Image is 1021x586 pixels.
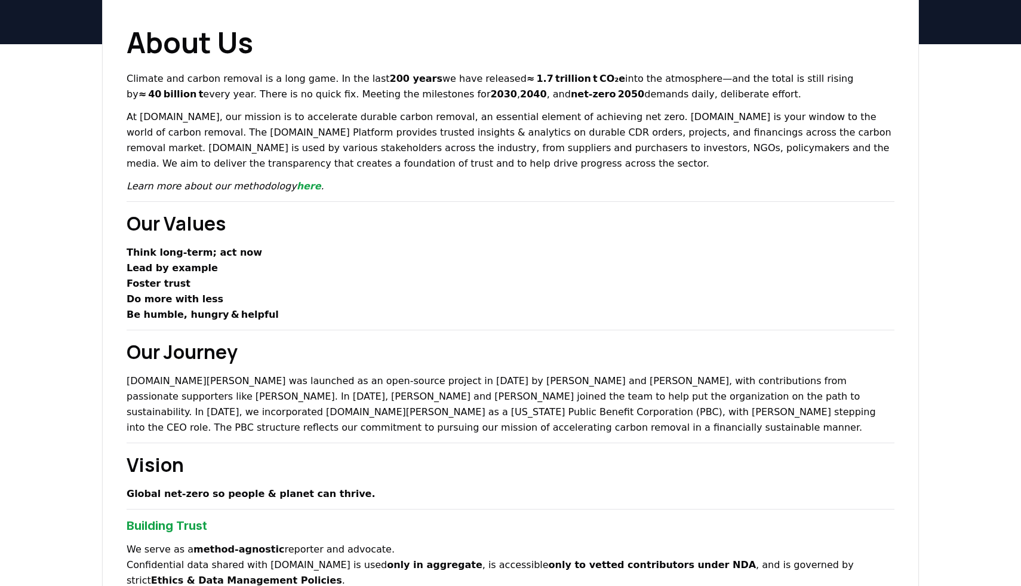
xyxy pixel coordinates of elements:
[127,209,894,238] h2: Our Values
[571,88,644,100] strong: net‑zero 2050
[127,278,190,289] strong: Foster trust
[127,373,894,435] p: [DOMAIN_NAME][PERSON_NAME] was launched as an open-source project in [DATE] by [PERSON_NAME] and ...
[127,293,223,305] strong: Do more with less
[549,559,756,570] strong: only to vetted contributors under NDA
[127,180,324,192] em: Learn more about our methodology .
[151,575,342,586] strong: Ethics & Data Management Policies
[127,71,894,102] p: Climate and carbon removal is a long game. In the last we have released into the atmosphere—and t...
[520,88,547,100] strong: 2040
[127,517,894,535] h3: Building Trust
[127,338,894,366] h2: Our Journey
[297,180,321,192] a: here
[127,262,218,274] strong: Lead by example
[127,450,894,479] h2: Vision
[387,559,482,570] strong: only in aggregate
[127,21,894,64] h1: About Us
[127,109,894,171] p: At [DOMAIN_NAME], our mission is to accelerate durable carbon removal, an essential element of ac...
[390,73,442,84] strong: 200 years
[193,544,284,555] strong: method‑agnostic
[127,247,262,258] strong: Think long‑term; act now
[527,73,625,84] strong: ≈ 1.7 trillion t CO₂e
[490,88,517,100] strong: 2030
[127,488,376,499] strong: Global net‑zero so people & planet can thrive.
[127,309,279,320] strong: Be humble, hungry & helpful
[139,88,204,100] strong: ≈ 40 billion t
